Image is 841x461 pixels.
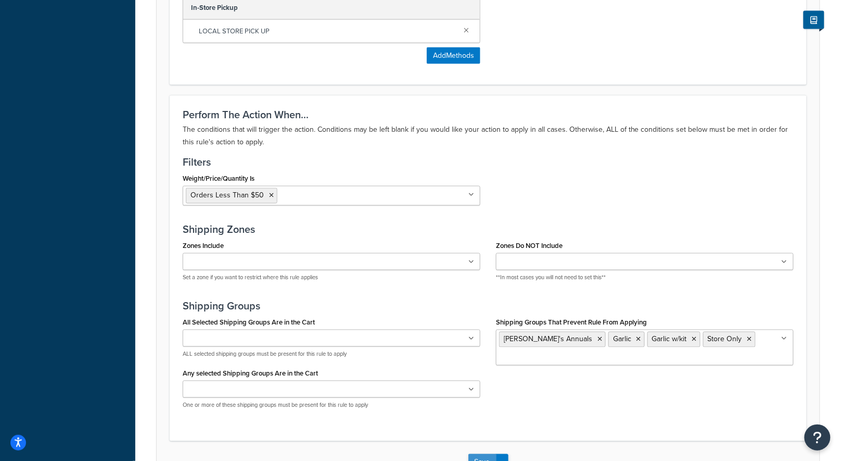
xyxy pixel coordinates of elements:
[804,11,824,29] button: Show Help Docs
[183,109,794,120] h3: Perform The Action When...
[183,123,794,148] p: The conditions that will trigger the action. Conditions may be left blank if you would like your ...
[183,301,794,312] h3: Shipping Groups
[496,319,647,327] label: Shipping Groups That Prevent Rule From Applying
[496,242,563,250] label: Zones Do NOT Include
[183,370,318,378] label: Any selected Shipping Groups Are in the Cart
[183,402,480,409] p: One or more of these shipping groups must be present for this rule to apply
[652,334,687,345] span: Garlic w/kit
[183,319,315,327] label: All Selected Shipping Groups Are in the Cart
[183,157,794,168] h3: Filters
[183,242,224,250] label: Zones Include
[190,190,264,201] span: Orders Less Than $50
[427,47,480,64] button: AddMethods
[504,334,592,345] span: [PERSON_NAME]'s Annuals
[183,175,254,183] label: Weight/Price/Quantity Is
[708,334,742,345] span: Store Only
[183,274,480,282] p: Set a zone if you want to restrict where this rule applies
[805,425,831,451] button: Open Resource Center
[183,351,480,358] p: ALL selected shipping groups must be present for this rule to apply
[496,274,794,282] p: **In most cases you will not need to set this**
[199,24,455,39] span: LOCAL STORE PICK UP
[183,224,794,235] h3: Shipping Zones
[613,334,631,345] span: Garlic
